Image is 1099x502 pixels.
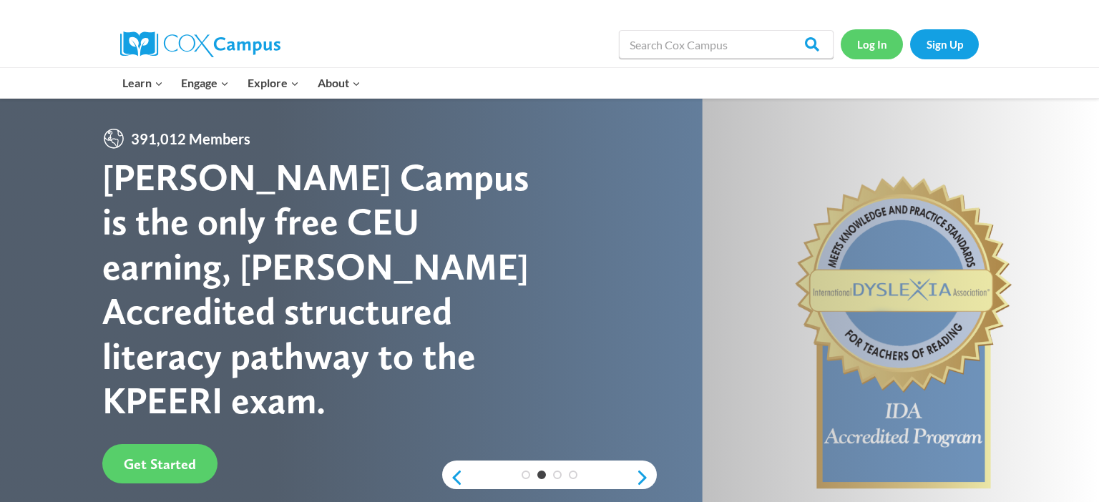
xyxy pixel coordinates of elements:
[522,471,530,479] a: 1
[113,68,369,98] nav: Primary Navigation
[442,463,657,492] div: content slider buttons
[113,68,172,98] button: Child menu of Learn
[619,30,834,59] input: Search Cox Campus
[442,469,464,486] a: previous
[172,68,239,98] button: Child menu of Engage
[120,31,280,57] img: Cox Campus
[841,29,979,59] nav: Secondary Navigation
[569,471,577,479] a: 4
[102,155,549,423] div: [PERSON_NAME] Campus is the only free CEU earning, [PERSON_NAME] Accredited structured literacy p...
[537,471,546,479] a: 2
[102,444,218,483] a: Get Started
[910,29,979,59] a: Sign Up
[125,127,256,150] span: 391,012 Members
[553,471,562,479] a: 3
[841,29,903,59] a: Log In
[238,68,308,98] button: Child menu of Explore
[635,469,657,486] a: next
[124,456,196,473] span: Get Started
[308,68,370,98] button: Child menu of About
